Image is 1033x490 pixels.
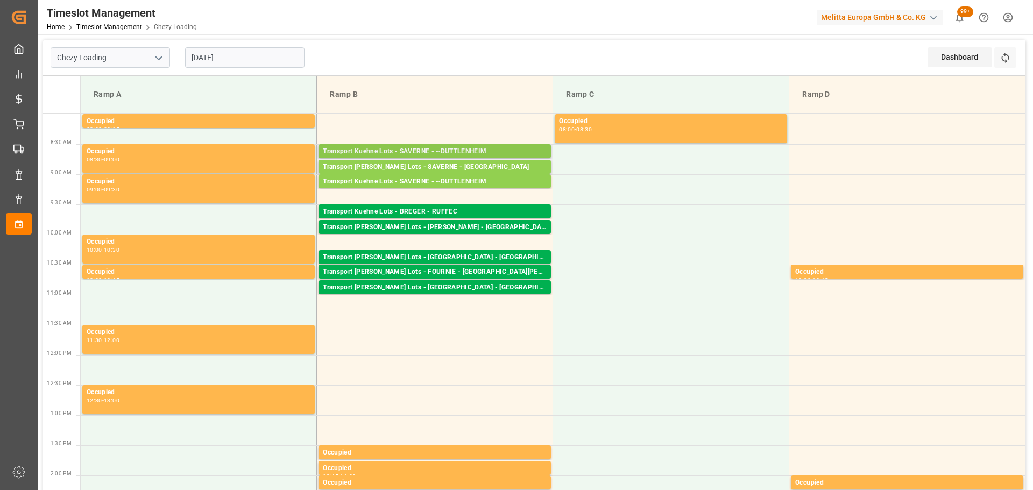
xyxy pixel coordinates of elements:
[928,47,992,67] div: Dashboard
[340,474,356,479] div: 14:00
[323,478,547,488] div: Occupied
[323,278,547,287] div: Pallets: 1,TU: 36,City: [GEOGRAPHIC_DATA][PERSON_NAME],Arrival: [DATE] 00:00:00
[323,173,547,182] div: Pallets: ,TU: 380,City: [GEOGRAPHIC_DATA],Arrival: [DATE] 00:00:00
[957,6,973,17] span: 99+
[338,474,340,479] div: -
[87,237,310,247] div: Occupied
[51,410,72,416] span: 1:00 PM
[47,260,72,266] span: 10:30 AM
[87,327,310,338] div: Occupied
[811,278,812,282] div: -
[87,398,102,403] div: 12:30
[87,387,310,398] div: Occupied
[51,139,72,145] span: 8:30 AM
[972,5,996,30] button: Help Center
[104,338,119,343] div: 12:00
[562,84,780,104] div: Ramp C
[87,176,310,187] div: Occupied
[87,187,102,192] div: 09:00
[340,458,356,463] div: 13:45
[47,380,72,386] span: 12:30 PM
[76,23,142,31] a: Timeslot Management
[102,398,104,403] div: -
[51,471,72,477] span: 2:00 PM
[104,247,119,252] div: 10:30
[87,338,102,343] div: 11:30
[102,338,104,343] div: -
[104,127,119,132] div: 08:15
[323,157,547,166] div: Pallets: ,TU: 58,City: ~[GEOGRAPHIC_DATA],Arrival: [DATE] 00:00:00
[87,127,102,132] div: 08:00
[47,320,72,326] span: 11:30 AM
[323,187,547,196] div: Pallets: 2,TU: ,City: ~[GEOGRAPHIC_DATA],Arrival: [DATE] 00:00:00
[47,230,72,236] span: 10:00 AM
[812,278,828,282] div: 10:45
[150,49,166,66] button: open menu
[323,267,547,278] div: Transport [PERSON_NAME] Lots - FOURNIE - [GEOGRAPHIC_DATA][PERSON_NAME]
[795,478,1019,488] div: Occupied
[947,5,972,30] button: show 100 new notifications
[51,200,72,205] span: 9:30 AM
[323,263,547,272] div: Pallets: 1,TU: 439,City: [GEOGRAPHIC_DATA],Arrival: [DATE] 00:00:00
[575,127,576,132] div: -
[104,157,119,162] div: 09:00
[47,23,65,31] a: Home
[47,5,197,21] div: Timeslot Management
[185,47,305,68] input: DD-MM-YYYY
[102,157,104,162] div: -
[338,458,340,463] div: -
[795,278,811,282] div: 10:30
[87,247,102,252] div: 10:00
[104,278,119,282] div: 10:45
[817,7,947,27] button: Melitta Europa GmbH & Co. KG
[323,448,547,458] div: Occupied
[323,463,547,474] div: Occupied
[817,10,943,25] div: Melitta Europa GmbH & Co. KG
[87,267,310,278] div: Occupied
[51,169,72,175] span: 9:00 AM
[323,282,547,293] div: Transport [PERSON_NAME] Lots - [GEOGRAPHIC_DATA] - [GEOGRAPHIC_DATA]
[323,474,338,479] div: 13:45
[323,458,338,463] div: 13:30
[102,127,104,132] div: -
[798,84,1016,104] div: Ramp D
[795,267,1019,278] div: Occupied
[87,157,102,162] div: 08:30
[102,187,104,192] div: -
[104,187,119,192] div: 09:30
[47,350,72,356] span: 12:00 PM
[323,233,547,242] div: Pallets: ,TU: 91,City: [GEOGRAPHIC_DATA],Arrival: [DATE] 00:00:00
[326,84,544,104] div: Ramp B
[87,116,310,127] div: Occupied
[323,217,547,226] div: Pallets: ,TU: 67,City: RUFFEC,Arrival: [DATE] 00:00:00
[323,222,547,233] div: Transport [PERSON_NAME] Lots - [PERSON_NAME] - [GEOGRAPHIC_DATA]
[87,146,310,157] div: Occupied
[323,146,547,157] div: Transport Kuehne Lots - SAVERNE - ~DUTTLENHEIM
[323,176,547,187] div: Transport Kuehne Lots - SAVERNE - ~DUTTLENHEIM
[559,127,575,132] div: 08:00
[104,398,119,403] div: 13:00
[323,293,547,302] div: Pallets: 2,TU: 189,City: [GEOGRAPHIC_DATA],Arrival: [DATE] 00:00:00
[323,162,547,173] div: Transport [PERSON_NAME] Lots - SAVERNE - [GEOGRAPHIC_DATA]
[87,278,102,282] div: 10:30
[323,252,547,263] div: Transport [PERSON_NAME] Lots - [GEOGRAPHIC_DATA] - [GEOGRAPHIC_DATA]
[576,127,592,132] div: 08:30
[47,290,72,296] span: 11:00 AM
[323,207,547,217] div: Transport Kuehne Lots - BREGER - RUFFEC
[51,47,170,68] input: Type to search/select
[102,278,104,282] div: -
[51,441,72,446] span: 1:30 PM
[559,116,783,127] div: Occupied
[102,247,104,252] div: -
[89,84,308,104] div: Ramp A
